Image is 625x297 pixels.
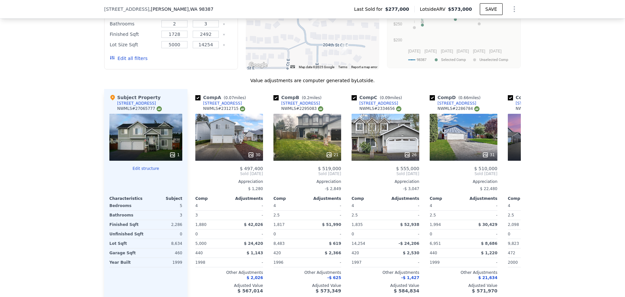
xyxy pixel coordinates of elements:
[508,94,561,101] div: Comp E
[273,196,307,201] div: Comp
[146,196,182,201] div: Subject
[508,232,510,236] span: 0
[377,96,405,100] span: ( miles)
[489,49,502,53] text: [DATE]
[109,94,160,101] div: Subject Property
[195,251,203,255] span: 440
[508,258,540,267] div: 2000
[420,6,448,12] span: Lotside ARV
[441,49,453,53] text: [DATE]
[104,6,149,12] span: [STREET_ADDRESS]
[508,3,521,16] button: Show Options
[351,65,377,69] a: Report a map error
[149,6,214,12] span: , [PERSON_NAME]
[195,211,228,220] div: 3
[147,211,182,220] div: 3
[189,7,214,12] span: , WA 98387
[430,241,441,246] span: 6,951
[326,152,339,158] div: 21
[273,211,306,220] div: 2.5
[430,232,432,236] span: 0
[430,94,483,101] div: Comp D
[230,258,263,267] div: -
[424,49,437,53] text: [DATE]
[273,171,341,176] span: Sold [DATE]
[244,241,263,246] span: $ 24,420
[338,65,347,69] a: Terms (opens in new tab)
[248,152,260,158] div: 30
[110,19,158,28] div: Bathrooms
[195,94,248,101] div: Comp A
[244,222,263,227] span: $ 42,026
[478,222,497,227] span: $ 30,429
[508,222,519,227] span: 2,098
[281,101,320,106] div: [STREET_ADDRESS]
[230,201,263,210] div: -
[400,222,419,227] span: $ 52,938
[352,283,419,288] div: Adjusted Value
[398,241,419,246] span: -$ 24,206
[329,241,341,246] span: $ 619
[104,77,521,84] div: Value adjustments are computer generated by Lotside .
[385,196,419,201] div: Adjustments
[414,20,415,24] text: I
[273,241,285,246] span: 8,483
[437,106,479,111] div: NWMLS # 2286784
[396,166,419,171] span: $ 555,000
[195,203,198,208] span: 4
[312,14,319,25] div: 20324 86th Avenue Ct E
[109,196,146,201] div: Characteristics
[516,101,554,106] div: [STREET_ADDRESS]
[481,251,497,255] span: $ 1,220
[474,166,497,171] span: $ 510,000
[430,101,476,106] a: [STREET_ADDRESS]
[441,58,466,62] text: Selected Comp
[110,40,158,49] div: Lot Size Sqft
[325,186,341,191] span: -$ 2,849
[457,49,469,53] text: [DATE]
[238,288,263,293] span: $ 567,014
[508,241,519,246] span: 9,823
[229,196,263,201] div: Adjustments
[508,179,576,184] div: Appreciation
[508,171,576,176] span: Sold [DATE]
[147,220,182,229] div: 2,286
[109,248,145,258] div: Garage Sqft
[273,251,281,255] span: 420
[352,241,365,246] span: 14,254
[508,203,510,208] span: 4
[316,288,341,293] span: $ 573,349
[430,258,462,267] div: 1999
[195,171,263,176] span: Sold [DATE]
[460,96,469,100] span: 0.66
[430,179,497,184] div: Appreciation
[508,101,554,106] a: [STREET_ADDRESS]
[430,283,497,288] div: Adjusted Value
[230,230,263,239] div: -
[430,211,462,220] div: 2.5
[465,201,497,210] div: -
[247,61,269,69] img: Google
[352,101,398,106] a: [STREET_ADDRESS]
[109,230,145,239] div: Unfinished Sqft
[352,222,363,227] span: 1,835
[478,275,497,280] span: $ 21,634
[437,101,476,106] div: [STREET_ADDRESS]
[482,152,495,158] div: 31
[465,211,497,220] div: -
[403,186,419,191] span: -$ 3,047
[448,7,472,12] span: $573,000
[309,230,341,239] div: -
[516,106,558,111] div: NWMLS # 2283190
[273,101,320,106] a: [STREET_ADDRESS]
[248,186,263,191] span: $ 1,280
[195,101,242,106] a: [STREET_ADDRESS]
[223,23,225,25] button: Clear
[387,211,419,220] div: -
[325,251,341,255] span: $ 2,366
[359,106,401,111] div: NWMLS # 2334656
[195,258,228,267] div: 1998
[430,171,497,176] span: Sold [DATE]
[404,152,417,158] div: 26
[307,196,341,201] div: Adjustments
